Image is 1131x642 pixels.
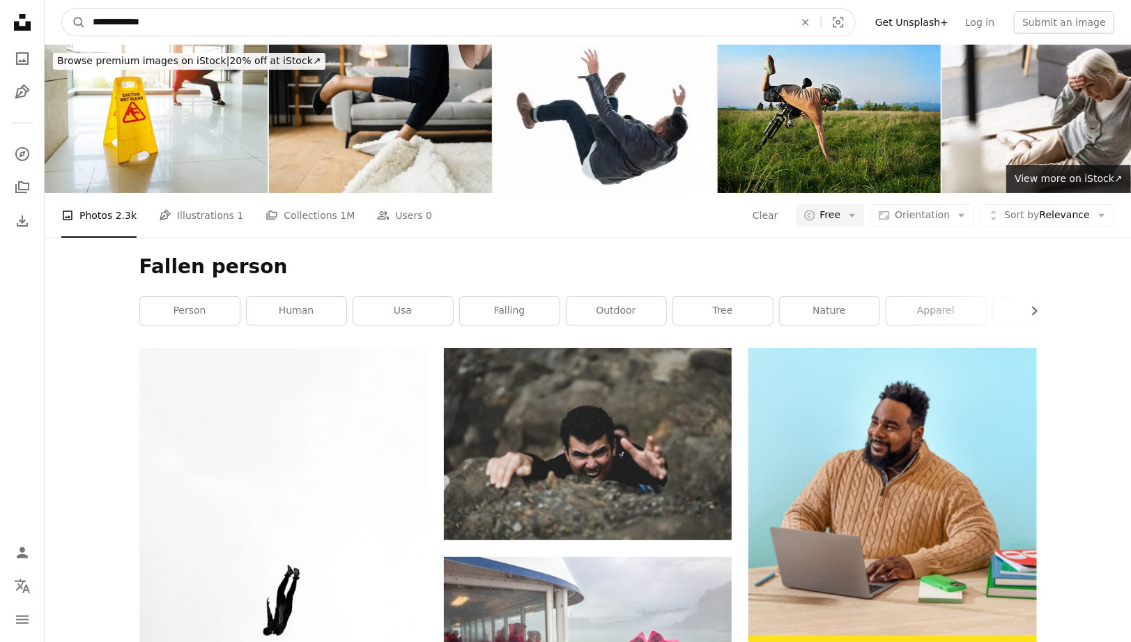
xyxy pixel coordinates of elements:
img: file-1722962830841-dea897b5811bimage [748,348,1036,635]
a: Browse premium images on iStock|20% off at iStock↗ [45,45,334,78]
img: Man slips falling on wet floor [45,45,268,193]
a: a person on a skateboard [139,608,427,620]
span: 20% off at iStock ↗ [57,55,321,66]
a: outdoor [567,297,666,325]
a: Illustrations 1 [159,193,243,238]
a: falling [460,297,560,325]
a: nature [780,297,879,325]
a: Photos [8,45,36,72]
img: man in black crew neck t-shirt lying on gray rock [444,348,732,540]
a: man in black crew neck t-shirt lying on gray rock [444,437,732,450]
form: Find visuals sitewide [61,8,856,36]
img: Daring young handsome male in mid air falling and jumping [493,45,716,193]
span: View more on iStock ↗ [1015,173,1123,184]
span: Browse premium images on iStock | [57,55,229,66]
button: Submit an image [1014,11,1114,33]
a: apparel [886,297,986,325]
span: 1 [238,208,244,223]
img: Biker Crash [718,45,941,193]
button: Search Unsplash [62,9,86,36]
span: Free [820,208,841,222]
span: 1M [340,208,355,223]
button: Clear [790,9,821,36]
a: Explore [8,140,36,168]
a: Download History [8,207,36,235]
button: Menu [8,606,36,634]
span: Sort by [1004,209,1039,220]
h1: Fallen person [139,254,1037,280]
a: Collections 1M [266,193,355,238]
button: scroll list to the right [1022,297,1037,325]
button: Visual search [822,9,855,36]
span: Relevance [1004,208,1090,222]
span: Orientation [895,209,950,220]
a: Log in [957,11,1003,33]
button: Language [8,572,36,600]
a: Get Unsplash+ [867,11,957,33]
a: Illustrations [8,78,36,106]
img: Falldown Hazard. Clumsy Woman Stumbled [269,45,492,193]
a: tree [673,297,773,325]
a: Log in / Sign up [8,539,36,567]
a: View more on iStock↗ [1006,165,1131,193]
button: Sort byRelevance [980,204,1114,227]
button: Free [796,204,865,227]
a: usa [353,297,453,325]
a: person [140,297,240,325]
button: Orientation [870,204,974,227]
a: human [247,297,346,325]
a: Collections [8,174,36,201]
span: 0 [426,208,432,223]
a: Home — Unsplash [8,8,36,39]
a: Users 0 [377,193,432,238]
a: clothing [993,297,1093,325]
button: Clear [752,204,779,227]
